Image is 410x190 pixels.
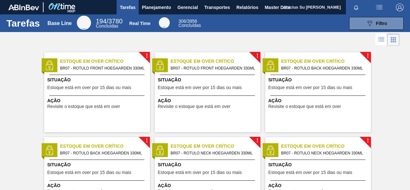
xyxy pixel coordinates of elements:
span: ! [256,138,258,143]
span: Estoque em Over Crítico [171,58,260,65]
h1: Tarefas [6,20,40,27]
div: Real Time [129,21,151,26]
button: Notificações [346,3,366,12]
span: Situação [47,161,148,168]
span: Estoque está em over por 15 dias ou mais [47,85,131,90]
span: Gerencial [177,4,198,11]
span: BR07 - ROTULO NECK HOEGAARDEN 330ML [281,150,366,157]
span: Transportes [204,4,230,11]
div: Base Line [47,21,72,26]
span: Ação [158,182,259,189]
span: Situação [268,77,369,83]
span: Situação [158,77,259,83]
div: Visão em Cards [387,34,399,46]
div: Real Time [178,19,201,28]
span: Relatórios [236,4,258,11]
div: Base Line [96,19,122,28]
img: status [266,61,275,70]
span: BR07 - ROTULO FRONT HOEGAARDEN 330ML [171,65,255,72]
span: Concluídas [96,23,118,29]
span: Ação [47,97,148,104]
span: ! [367,54,369,58]
span: Concluídas [178,23,201,28]
span: Estoque em Over Crítico [60,143,150,150]
span: ! [367,138,369,143]
span: Filtro [376,21,387,26]
span: BR07 - ROTULO BACK HOEGAARDEN 330ML [281,65,366,72]
span: Planejamento [142,4,171,11]
span: Ação [158,97,259,104]
span: Ação [47,182,148,189]
img: status [155,145,165,155]
span: Situação [268,161,369,168]
span: Estoque em Over Crítico [171,143,260,150]
span: BR07 - ROTULO FRONT HOEGAARDEN 330ML [60,65,145,72]
button: Filtro [349,17,404,30]
div: Visão em Lista [375,34,387,46]
span: Estoque em Over Crítico [281,58,371,65]
span: ! [146,54,148,58]
img: TNhmsLtSVTkK8tSr43FrP2fwEKptu5GPRR3wAAAABJRU5ErkJggg== [8,4,39,10]
span: Estoque em Over Crítico [281,143,371,150]
span: / 3780 [96,18,122,25]
span: Revisite o estoque que está em over [158,104,231,109]
img: status [155,61,165,70]
span: Estoque está em over por 15 dias ou mais [268,85,352,90]
div: Real Time [159,17,170,28]
span: Situação [158,161,259,168]
span: ! [256,54,258,58]
span: Estoque está em over por 15 dias ou mais [158,85,242,90]
img: status [45,145,54,155]
span: BR07 - ROTULO BACK HOEGAARDEN 330ML [60,150,145,157]
span: Situação [47,77,148,83]
span: Ação [268,97,369,104]
img: Logout [396,4,404,11]
div: Base Line [77,16,91,30]
span: Estoque em Over Crítico [60,58,150,65]
span: Estoque está em over por 15 dias ou mais [158,170,242,175]
span: ! [146,138,148,143]
span: 306 [178,19,186,24]
img: status [266,145,275,155]
span: Master Data [265,4,290,11]
span: Estoque está em over por 15 dias ou mais [268,170,352,175]
span: Tarefas [120,4,135,11]
span: Estoque está em over por 15 dias ou mais [47,170,131,175]
span: 194 [96,18,106,25]
span: BR07 - ROTULO NECK HOEGAARDEN 330ML [171,150,255,157]
img: userActions [375,4,383,11]
span: / 3956 [178,19,197,24]
span: Revisite o estoque que está em over [268,104,341,109]
span: Ação [268,182,369,189]
img: status [45,61,54,70]
span: Revisite o estoque que está em over [47,104,120,109]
